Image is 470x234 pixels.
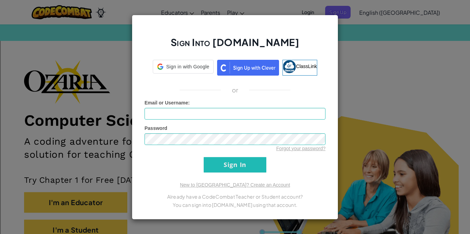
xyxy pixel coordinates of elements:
[232,86,238,94] p: or
[276,146,325,151] a: Forgot your password?
[145,99,190,106] label: :
[180,182,290,188] a: New to [GEOGRAPHIC_DATA]? Create an Account
[3,27,467,34] div: Options
[3,9,467,15] div: Sort New > Old
[145,201,325,209] p: You can sign into [DOMAIN_NAME] using that account.
[153,60,214,76] a: Sign in with Google
[3,46,467,52] div: Move To ...
[3,40,467,46] div: Rename
[296,63,317,69] span: ClassLink
[204,157,266,172] input: Sign In
[145,100,188,105] span: Email or Username
[145,36,325,56] h2: Sign Into [DOMAIN_NAME]
[166,63,209,70] span: Sign in with Google
[283,60,296,73] img: classlink-logo-small.png
[145,192,325,201] p: Already have a CodeCombat Teacher or Student account?
[3,3,467,9] div: Sort A > Z
[145,125,167,131] span: Password
[3,34,467,40] div: Sign out
[3,21,467,27] div: Delete
[217,60,279,76] img: clever_sso_button@2x.png
[3,15,467,21] div: Move To ...
[153,60,214,74] div: Sign in with Google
